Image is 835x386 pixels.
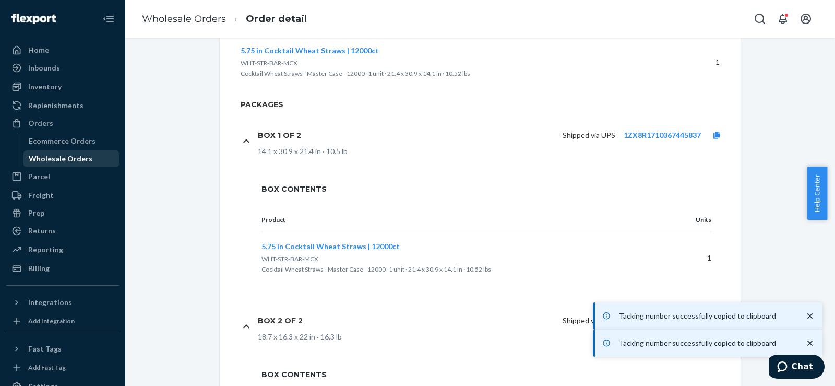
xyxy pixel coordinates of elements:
[28,63,60,73] div: Inbounds
[258,316,303,325] h1: Box 2 of 2
[261,241,400,252] button: 5.75 in Cocktail Wheat Straws | 12000ct
[28,297,72,308] div: Integrations
[6,60,119,76] a: Inbounds
[6,205,119,221] a: Prep
[28,118,53,128] div: Orders
[6,115,119,132] a: Orders
[6,223,119,239] a: Returns
[28,171,50,182] div: Parcel
[258,146,732,157] div: 14.1 x 30.9 x 21.4 in · 10.5 lb
[28,363,66,372] div: Add Fast Tag
[220,99,741,118] h2: Packages
[29,154,92,164] div: Wholesale Orders
[29,136,96,146] div: Ecommerce Orders
[772,8,793,29] button: Open notifications
[28,244,63,255] div: Reporting
[6,168,119,185] a: Parcel
[28,190,54,201] div: Freight
[805,311,815,321] svg: close toast
[6,315,119,327] a: Add Integration
[6,78,119,95] a: Inventory
[769,355,825,381] iframe: Opens a widget where you can chat to one of our agents
[28,45,49,55] div: Home
[6,260,119,277] a: Billing
[749,8,770,29] button: Open Search Box
[261,215,651,225] p: Product
[246,13,307,25] a: Order detail
[261,242,400,251] span: 5.75 in Cocktail Wheat Straws | 12000ct
[261,255,318,263] span: WHT-STR-BAR-MCX
[807,167,827,220] button: Help Center
[28,81,62,92] div: Inventory
[805,338,815,348] svg: close toast
[258,131,301,140] h1: Box 1 of 2
[6,341,119,357] button: Fast Tags
[6,241,119,258] a: Reporting
[28,100,83,111] div: Replenishments
[28,226,56,236] div: Returns
[619,338,794,348] p: Tacking number successfully copied to clipboard
[23,133,120,149] a: Ecommerce Orders
[241,45,379,56] button: 5.75 in Cocktail Wheat Straws | 12000ct
[563,315,615,326] p: Shipped via UPS
[624,131,701,139] a: 1ZX8R1710367445837
[28,208,44,218] div: Prep
[134,4,315,34] ol: breadcrumbs
[563,130,615,141] p: Shipped via UPS
[28,344,62,354] div: Fast Tags
[142,13,226,25] a: Wholesale Orders
[11,14,56,24] img: Flexport logo
[258,332,732,342] div: 18.7 x 16.3 x 22 in · 16.3 lb
[23,150,120,167] a: Wholesale Orders
[6,294,119,311] button: Integrations
[241,68,659,79] p: Cocktail Wheat Straws - Master Case - 12000 -1 unit · 21.4 x 30.9 x 14.1 in · 10.52 lbs
[241,59,297,67] span: WHT-STR-BAR-MCX
[6,42,119,59] a: Home
[6,97,119,114] a: Replenishments
[676,57,720,67] p: 1
[241,46,379,55] span: 5.75 in Cocktail Wheat Straws | 12000ct
[6,187,119,204] a: Freight
[261,184,711,194] span: Box Contents
[6,361,119,374] a: Add Fast Tag
[28,263,50,274] div: Billing
[28,317,75,325] div: Add Integration
[619,311,794,321] p: Tacking number successfully copied to clipboard
[667,253,711,263] p: 1
[667,215,711,225] p: Units
[261,369,711,380] span: Box Contents
[98,8,119,29] button: Close Navigation
[261,264,651,275] p: Cocktail Wheat Straws - Master Case - 12000 -1 unit · 21.4 x 30.9 x 14.1 in · 10.52 lbs
[795,8,816,29] button: Open account menu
